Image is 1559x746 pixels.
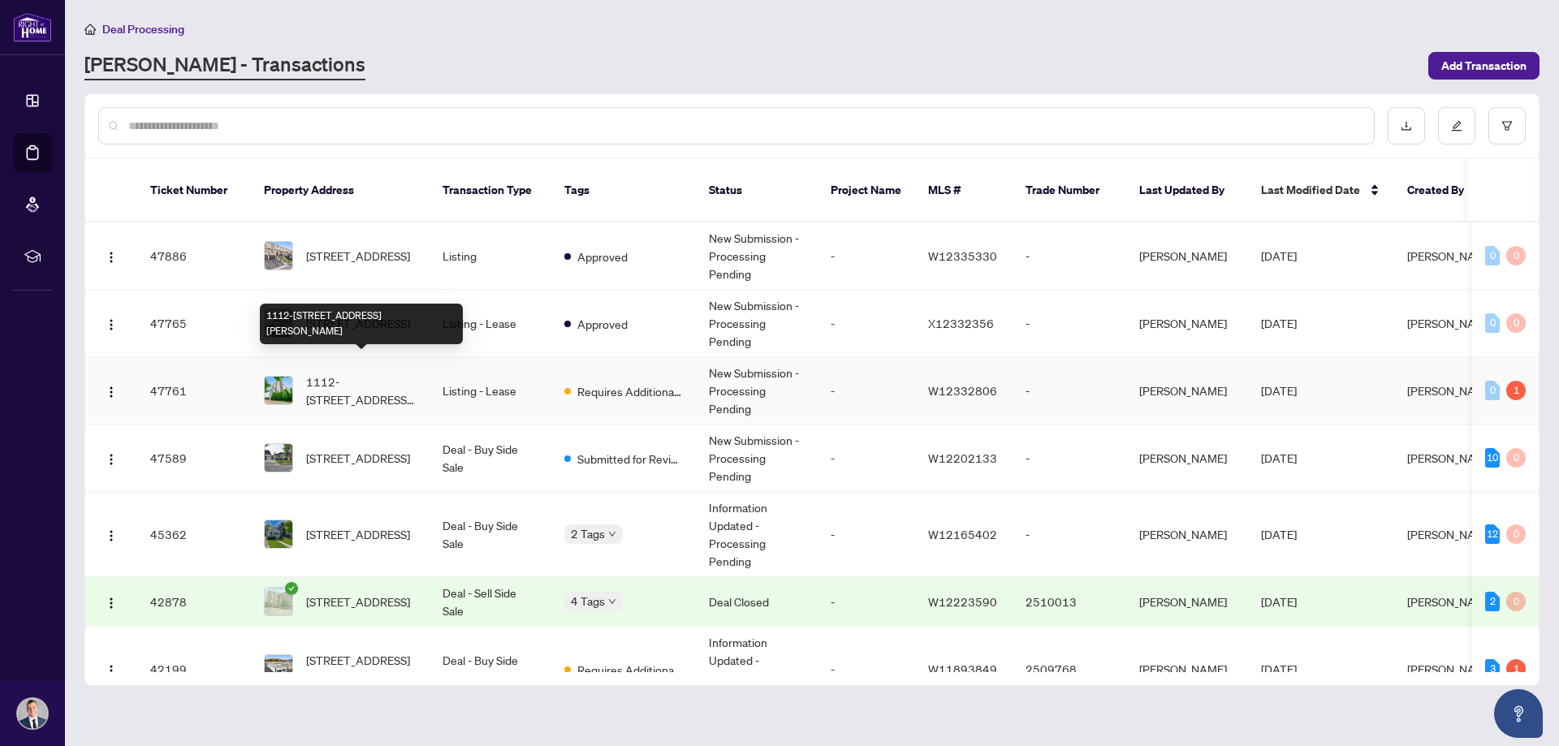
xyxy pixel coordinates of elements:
[105,597,118,610] img: Logo
[1438,107,1475,144] button: edit
[818,627,915,712] td: -
[137,159,251,222] th: Ticket Number
[696,290,818,357] td: New Submission - Processing Pending
[696,425,818,492] td: New Submission - Processing Pending
[818,290,915,357] td: -
[84,51,365,80] a: [PERSON_NAME] - Transactions
[105,318,118,331] img: Logo
[105,529,118,542] img: Logo
[1261,181,1360,199] span: Last Modified Date
[696,159,818,222] th: Status
[430,577,551,627] td: Deal - Sell Side Sale
[98,243,124,269] button: Logo
[1126,577,1248,627] td: [PERSON_NAME]
[1485,246,1500,265] div: 0
[265,377,292,404] img: thumbnail-img
[696,492,818,577] td: Information Updated - Processing Pending
[430,159,551,222] th: Transaction Type
[1485,381,1500,400] div: 0
[17,698,48,729] img: Profile Icon
[577,315,628,333] span: Approved
[551,159,696,222] th: Tags
[430,357,551,425] td: Listing - Lease
[260,304,463,344] div: 1112-[STREET_ADDRESS][PERSON_NAME]
[84,24,96,35] span: home
[577,661,683,679] span: Requires Additional Docs
[306,449,410,467] span: [STREET_ADDRESS]
[137,577,251,627] td: 42878
[928,451,997,465] span: W12202133
[1126,425,1248,492] td: [PERSON_NAME]
[430,222,551,290] td: Listing
[13,12,52,42] img: logo
[818,492,915,577] td: -
[608,597,616,606] span: down
[1506,659,1526,679] div: 1
[1126,492,1248,577] td: [PERSON_NAME]
[915,159,1013,222] th: MLS #
[1261,662,1297,676] span: [DATE]
[1388,107,1425,144] button: download
[1488,107,1526,144] button: filter
[105,386,118,399] img: Logo
[1506,448,1526,468] div: 0
[1013,357,1126,425] td: -
[1485,659,1500,679] div: 3
[265,242,292,270] img: thumbnail-img
[696,222,818,290] td: New Submission - Processing Pending
[265,588,292,615] img: thumbnail-img
[928,316,994,330] span: X12332356
[1013,425,1126,492] td: -
[1441,53,1527,79] span: Add Transaction
[306,525,410,543] span: [STREET_ADDRESS]
[1506,246,1526,265] div: 0
[137,357,251,425] td: 47761
[1248,159,1394,222] th: Last Modified Date
[577,248,628,265] span: Approved
[696,357,818,425] td: New Submission - Processing Pending
[1485,313,1500,333] div: 0
[430,627,551,712] td: Deal - Buy Side Lease
[1485,448,1500,468] div: 10
[571,524,605,543] span: 2 Tags
[306,593,410,610] span: [STREET_ADDRESS]
[430,492,551,577] td: Deal - Buy Side Sale
[818,357,915,425] td: -
[1261,316,1297,330] span: [DATE]
[1013,290,1126,357] td: -
[265,444,292,472] img: thumbnail-img
[105,664,118,677] img: Logo
[1407,662,1495,676] span: [PERSON_NAME]
[608,530,616,538] span: down
[928,662,997,676] span: W11893849
[1407,451,1495,465] span: [PERSON_NAME]
[285,582,298,595] span: check-circle
[137,492,251,577] td: 45362
[1261,248,1297,263] span: [DATE]
[928,527,997,541] span: W12165402
[1501,120,1513,132] span: filter
[1394,159,1492,222] th: Created By
[430,425,551,492] td: Deal - Buy Side Sale
[1261,594,1297,609] span: [DATE]
[818,577,915,627] td: -
[430,290,551,357] td: Listing - Lease
[1506,313,1526,333] div: 0
[98,445,124,471] button: Logo
[1407,594,1495,609] span: [PERSON_NAME]
[1261,527,1297,541] span: [DATE]
[98,589,124,614] button: Logo
[1401,120,1412,132] span: download
[928,383,997,398] span: W12332806
[1407,248,1495,263] span: [PERSON_NAME]
[1428,52,1540,80] button: Add Transaction
[1126,159,1248,222] th: Last Updated By
[1013,492,1126,577] td: -
[928,248,997,263] span: W12335330
[1013,627,1126,712] td: 2509768
[306,247,410,265] span: [STREET_ADDRESS]
[137,222,251,290] td: 47886
[251,159,430,222] th: Property Address
[265,520,292,548] img: thumbnail-img
[105,251,118,264] img: Logo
